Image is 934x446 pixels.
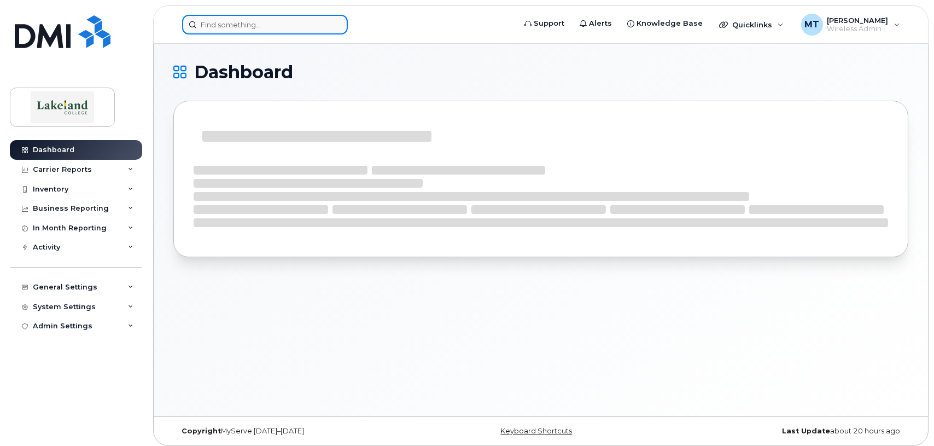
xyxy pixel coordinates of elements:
[501,427,573,435] a: Keyboard Shortcuts
[173,427,418,436] div: MyServe [DATE]–[DATE]
[194,64,293,80] span: Dashboard
[663,427,908,436] div: about 20 hours ago
[782,427,830,435] strong: Last Update
[182,427,221,435] strong: Copyright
